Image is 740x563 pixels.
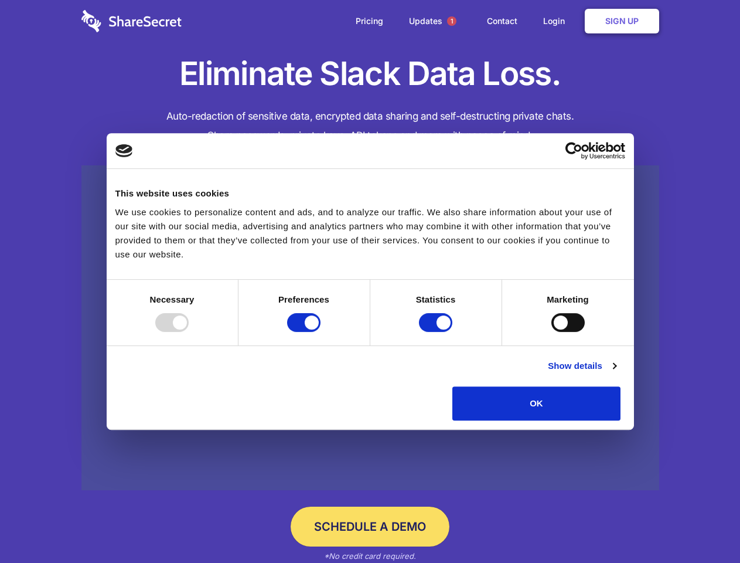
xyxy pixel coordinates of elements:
h1: Eliminate Slack Data Loss. [81,53,659,95]
img: logo-wordmark-white-trans-d4663122ce5f474addd5e946df7df03e33cb6a1c49d2221995e7729f52c070b2.svg [81,10,182,32]
img: logo [115,144,133,157]
a: Sign Up [585,9,659,33]
div: This website uses cookies [115,186,625,201]
strong: Marketing [547,294,589,304]
strong: Preferences [278,294,329,304]
a: Pricing [344,3,395,39]
span: 1 [447,16,456,26]
a: Usercentrics Cookiebot - opens in a new window [523,142,625,160]
div: We use cookies to personalize content and ads, and to analyze our traffic. We also share informat... [115,205,625,262]
em: *No credit card required. [324,551,416,561]
a: Show details [548,359,616,373]
a: Wistia video thumbnail [81,165,659,491]
a: Schedule a Demo [291,507,449,547]
strong: Necessary [150,294,195,304]
strong: Statistics [416,294,456,304]
a: Contact [475,3,529,39]
button: OK [452,386,620,420]
h4: Auto-redaction of sensitive data, encrypted data sharing and self-destructing private chats. Shar... [81,107,659,145]
a: Login [531,3,582,39]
